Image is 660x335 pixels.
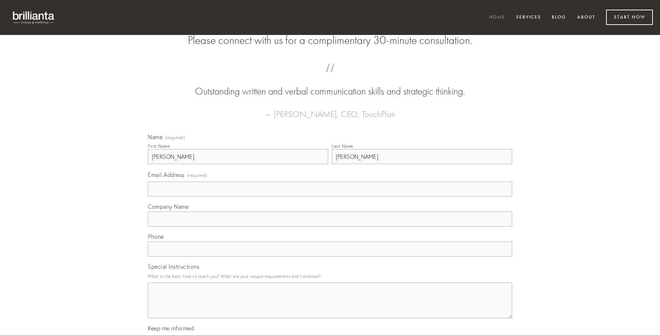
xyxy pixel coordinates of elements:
[148,325,194,332] span: Keep me informed
[187,171,207,180] span: (required)
[148,203,189,210] span: Company Name
[148,233,164,240] span: Phone
[7,7,61,28] img: brillianta - research, strategy, marketing
[148,263,199,270] span: Special Instructions
[547,12,571,24] a: Blog
[606,10,653,25] a: Start Now
[148,133,162,141] span: Name
[159,71,501,98] blockquote: Outstanding written and verbal communication skills and strategic thinking.
[332,143,353,149] div: Last Name
[148,34,512,47] h2: Please connect with us for a complimentary 30-minute consultation.
[485,12,510,24] a: Home
[148,271,512,281] p: What is the best time to reach you? What are your unique requirements and timelines?
[159,98,501,121] figcaption: — [PERSON_NAME], CEO, TouchPlan
[511,12,546,24] a: Services
[148,143,170,149] div: First Name
[159,71,501,85] span: “
[572,12,600,24] a: About
[165,136,185,140] span: (required)
[148,171,185,178] span: Email Address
